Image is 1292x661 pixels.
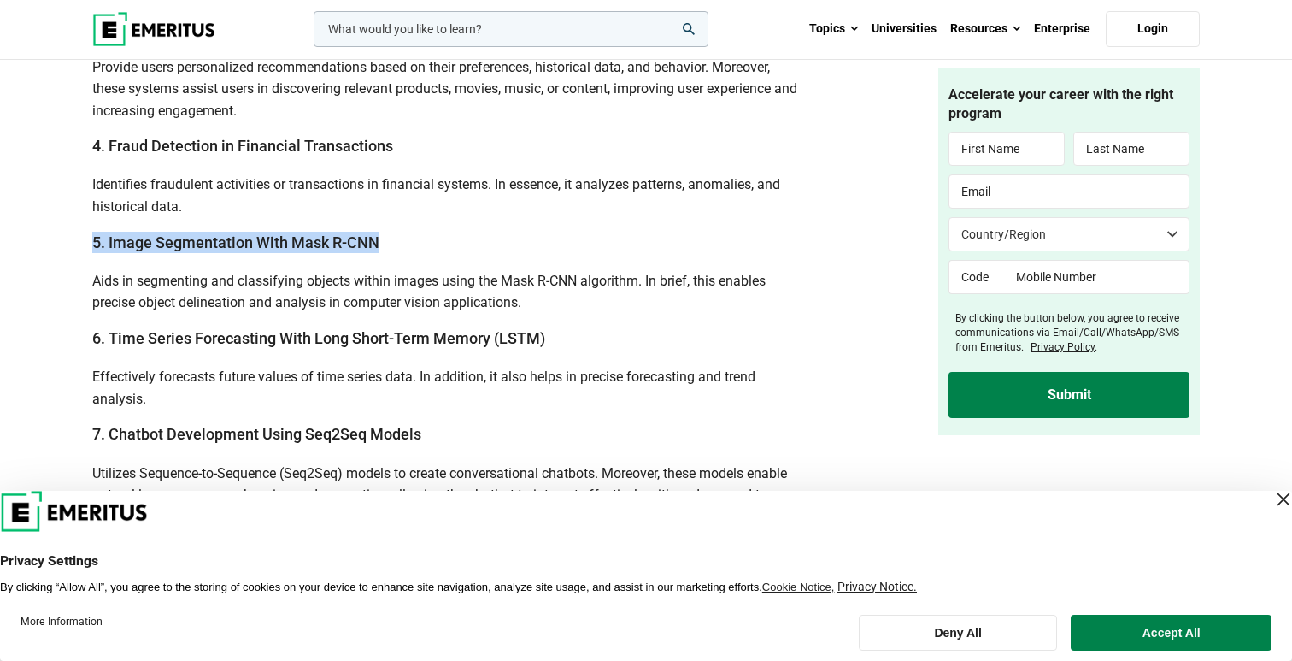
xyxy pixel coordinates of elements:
[948,86,1189,124] h4: Accelerate your career with the right program
[948,133,1065,167] input: First Name
[92,59,797,119] span: Provide users personalized recommendations based on their preferences, historical data, and behav...
[92,369,755,407] span: Effectively forecasts future values of time series data. In addition, it also helps in precise fo...
[92,232,798,253] h3: 5. Image Segmentation With Mask R-CNN
[948,218,1189,252] select: Country
[1106,11,1200,47] a: Login
[948,372,1189,418] input: Submit
[92,465,796,525] span: Utilizes Sequence-to-Sequence (Seq2Seq) models to create conversational chatbots. Moreover, these...
[92,328,798,349] h3: 6. Time Series Forecasting With Long Short-Term Memory (LSTM)
[92,135,798,156] h3: 4. Fraud Detection in Financial Transactions
[948,175,1189,210] input: Email
[1004,261,1190,295] input: Mobile Number
[92,273,766,311] span: Aids in segmenting and classifying objects within images using the Mask R-CNN algorithm. In brief...
[92,423,798,445] h3: 7. Chatbot Development Using Seq2Seq Models
[1073,133,1189,167] input: Last Name
[92,176,780,215] span: Identifies fraudulent activities or transactions in financial systems. In essence, it analyzes pa...
[948,261,1004,295] input: Code
[1031,341,1095,353] a: Privacy Policy
[314,11,708,47] input: woocommerce-product-search-field-0
[955,312,1189,355] label: By clicking the button below, you agree to receive communications via Email/Call/WhatsApp/SMS fro...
